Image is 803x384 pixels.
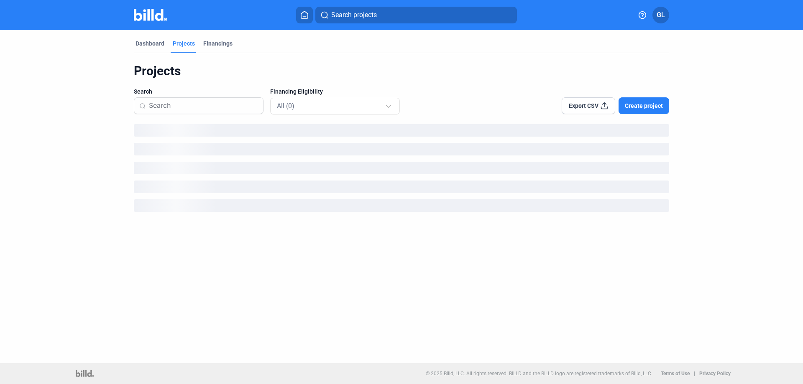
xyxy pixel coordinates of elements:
div: Financings [203,39,233,48]
span: Financing Eligibility [270,87,323,96]
p: © 2025 Billd, LLC. All rights reserved. BILLD and the BILLD logo are registered trademarks of Bil... [426,371,652,376]
button: Create project [619,97,669,114]
div: loading [134,124,669,137]
span: Search projects [331,10,377,20]
p: | [694,371,695,376]
span: Export CSV [569,102,598,110]
span: Create project [625,102,663,110]
span: All (0) [277,102,294,110]
div: Dashboard [136,39,164,48]
button: Export CSV [562,97,615,114]
b: Terms of Use [661,371,690,376]
button: Search projects [315,7,517,23]
span: GL [657,10,665,20]
img: Billd Company Logo [134,9,167,21]
span: Search [134,87,152,96]
b: Privacy Policy [699,371,731,376]
div: loading [134,143,669,155]
button: GL [652,7,669,23]
div: Projects [173,39,195,48]
div: loading [134,199,669,212]
div: Projects [134,63,669,79]
input: Search [149,97,258,114]
div: loading [134,181,669,193]
div: loading [134,162,669,174]
img: logo [76,370,94,377]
